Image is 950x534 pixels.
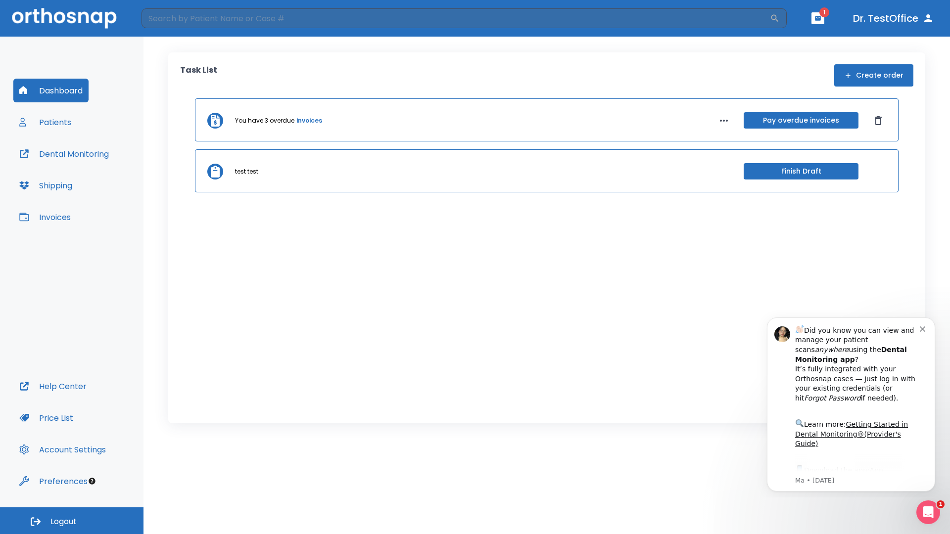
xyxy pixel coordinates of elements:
[13,374,93,398] button: Help Center
[13,174,78,197] button: Shipping
[296,116,322,125] a: invoices
[13,79,89,102] button: Dashboard
[13,142,115,166] button: Dental Monitoring
[12,8,117,28] img: Orthosnap
[142,8,770,28] input: Search by Patient Name or Case #
[13,469,94,493] button: Preferences
[43,155,168,206] div: Download the app: | ​ Let us know if you need help getting started!
[235,116,294,125] p: You have 3 overdue
[937,500,945,508] span: 1
[752,309,950,497] iframe: Intercom notifications message
[43,168,168,177] p: Message from Ma, sent 8w ago
[180,64,217,87] p: Task List
[13,110,77,134] button: Patients
[50,516,77,527] span: Logout
[13,205,77,229] button: Invoices
[849,9,938,27] button: Dr. TestOffice
[88,477,96,486] div: Tooltip anchor
[13,406,79,430] button: Price List
[819,7,829,17] span: 1
[834,64,913,87] button: Create order
[744,112,858,129] button: Pay overdue invoices
[916,500,940,524] iframe: Intercom live chat
[744,163,858,179] button: Finish Draft
[13,438,112,461] button: Account Settings
[43,158,131,176] a: App Store
[235,167,258,176] p: test test
[870,113,886,129] button: Dismiss
[168,15,176,23] button: Dismiss notification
